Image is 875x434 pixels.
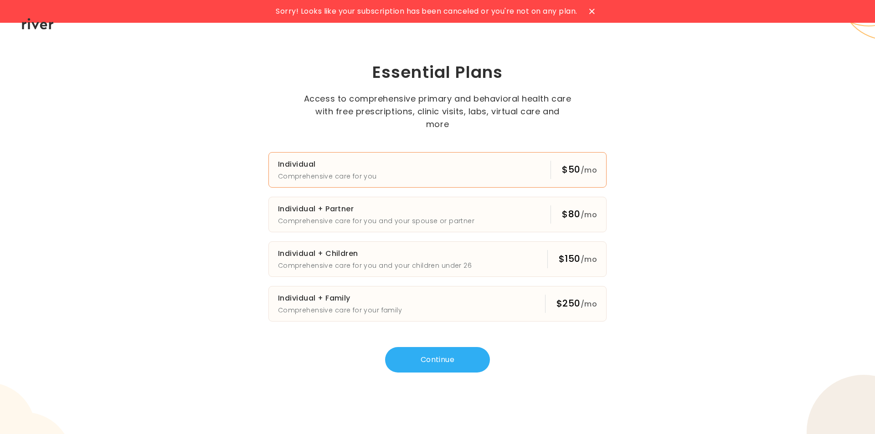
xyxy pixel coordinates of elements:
[556,297,597,311] div: $250
[268,241,607,277] button: Individual + ChildrenComprehensive care for you and your children under 26$150/mo
[278,292,402,305] h3: Individual + Family
[268,197,607,232] button: Individual + PartnerComprehensive care for you and your spouse or partner$80/mo
[278,247,472,260] h3: Individual + Children
[278,305,402,316] p: Comprehensive care for your family
[226,61,649,83] h1: Essential Plans
[278,260,472,271] p: Comprehensive care for you and your children under 26
[278,171,377,182] p: Comprehensive care for you
[278,158,377,171] h3: Individual
[268,152,607,188] button: IndividualComprehensive care for you$50/mo
[581,165,597,175] span: /mo
[268,286,607,322] button: Individual + FamilyComprehensive care for your family$250/mo
[562,163,597,177] div: $50
[581,209,597,220] span: /mo
[278,203,474,215] h3: Individual + Partner
[581,299,597,309] span: /mo
[385,347,490,373] button: Continue
[278,215,474,226] p: Comprehensive care for you and your spouse or partner
[562,208,597,221] div: $80
[303,92,572,131] p: Access to comprehensive primary and behavioral health care with free prescriptions, clinic visits...
[276,5,577,18] span: Sorry! Looks like your subscription has been canceled or you're not on any plan.
[559,252,597,266] div: $150
[581,254,597,265] span: /mo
